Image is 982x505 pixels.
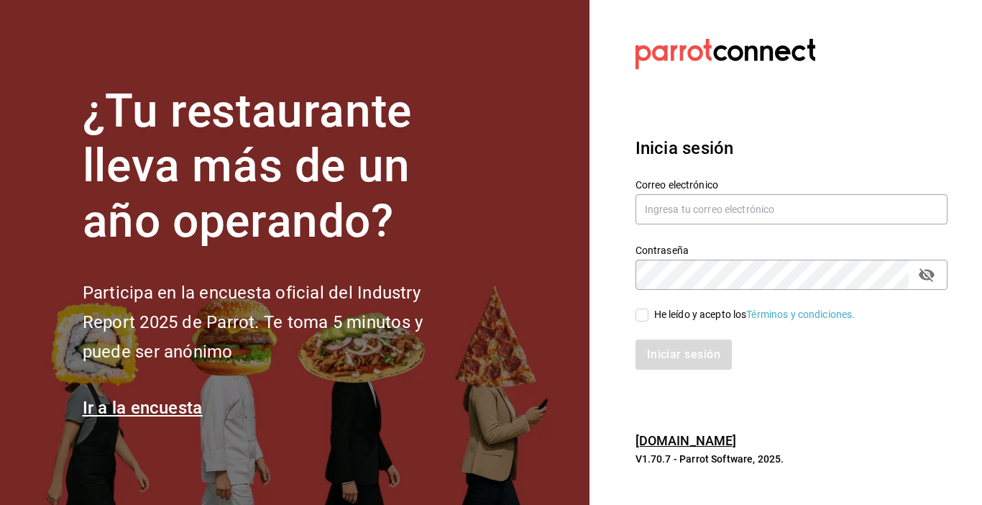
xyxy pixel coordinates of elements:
[914,263,939,287] button: passwordField
[83,278,471,366] h2: Participa en la encuesta oficial del Industry Report 2025 de Parrot. Te toma 5 minutos y puede se...
[654,307,855,322] div: He leído y acepto los
[635,135,947,161] h3: Inicia sesión
[635,433,737,448] a: [DOMAIN_NAME]
[635,452,947,466] p: V1.70.7 - Parrot Software, 2025.
[635,179,947,189] label: Correo electrónico
[83,84,471,250] h1: ¿Tu restaurante lleva más de un año operando?
[83,398,203,418] a: Ir a la encuesta
[746,309,855,320] a: Términos y condiciones.
[635,194,947,224] input: Ingresa tu correo electrónico
[635,245,947,255] label: Contraseña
